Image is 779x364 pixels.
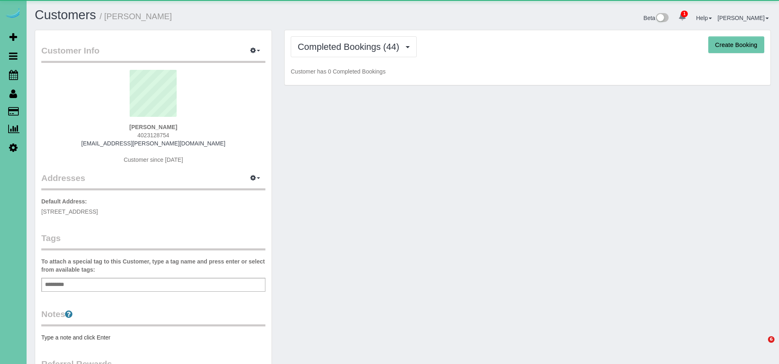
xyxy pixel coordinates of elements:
[41,333,265,342] pre: Type a note and click Enter
[41,197,87,205] label: Default Address:
[751,336,771,356] iframe: Intercom live chat
[768,336,775,343] span: 6
[41,232,265,250] legend: Tags
[718,15,769,21] a: [PERSON_NAME]
[41,45,265,63] legend: Customer Info
[291,67,764,76] p: Customer has 0 Completed Bookings
[298,42,403,52] span: Completed Bookings (44)
[81,140,225,147] a: [EMAIL_ADDRESS][PERSON_NAME][DOMAIN_NAME]
[708,36,764,54] button: Create Booking
[123,156,183,163] span: Customer since [DATE]
[681,11,688,17] span: 1
[696,15,712,21] a: Help
[137,132,169,138] span: 4023128754
[129,124,177,130] strong: [PERSON_NAME]
[35,8,96,22] a: Customers
[291,36,417,57] button: Completed Bookings (44)
[5,8,21,20] img: Automaid Logo
[674,8,690,26] a: 1
[41,257,265,274] label: To attach a special tag to this Customer, type a tag name and press enter or select from availabl...
[41,208,98,215] span: [STREET_ADDRESS]
[655,13,669,24] img: New interface
[41,308,265,326] legend: Notes
[644,15,669,21] a: Beta
[100,12,172,21] small: / [PERSON_NAME]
